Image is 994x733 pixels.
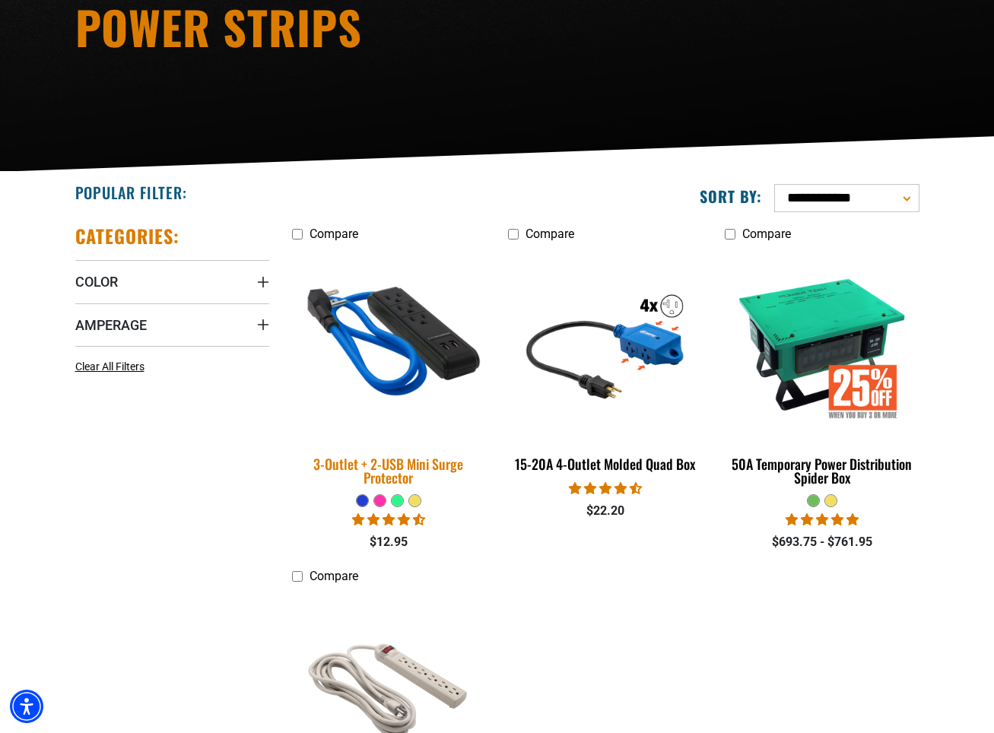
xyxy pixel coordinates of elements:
a: blue 3-Outlet + 2-USB Mini Surge Protector [292,249,486,493]
span: Compare [526,227,574,241]
img: 15-20A 4-Outlet Molded Quad Box [510,256,701,431]
span: 4.36 stars [352,512,425,527]
span: Clear All Filters [75,360,144,373]
h2: Popular Filter: [75,182,187,202]
div: $693.75 - $761.95 [725,533,919,551]
img: 50A Temporary Power Distribution Spider Box [726,256,918,431]
span: Amperage [75,316,147,334]
a: 15-20A 4-Outlet Molded Quad Box 15-20A 4-Outlet Molded Quad Box [508,249,702,480]
span: Compare [310,569,358,583]
div: Accessibility Menu [10,690,43,723]
summary: Color [75,260,269,303]
div: $12.95 [292,533,486,551]
summary: Amperage [75,303,269,346]
div: $22.20 [508,502,702,520]
h2: Categories: [75,224,180,248]
div: 50A Temporary Power Distribution Spider Box [725,457,919,484]
span: Compare [310,227,358,241]
a: Clear All Filters [75,359,151,375]
span: 4.47 stars [569,481,642,496]
label: Sort by: [700,186,762,206]
div: 15-20A 4-Outlet Molded Quad Box [508,457,702,471]
span: 5.00 stars [786,512,859,527]
span: Compare [742,227,791,241]
span: Color [75,273,118,290]
div: 3-Outlet + 2-USB Mini Surge Protector [292,457,486,484]
img: blue [282,246,495,441]
a: 50A Temporary Power Distribution Spider Box 50A Temporary Power Distribution Spider Box [725,249,919,493]
h1: Power Strips [75,4,630,49]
